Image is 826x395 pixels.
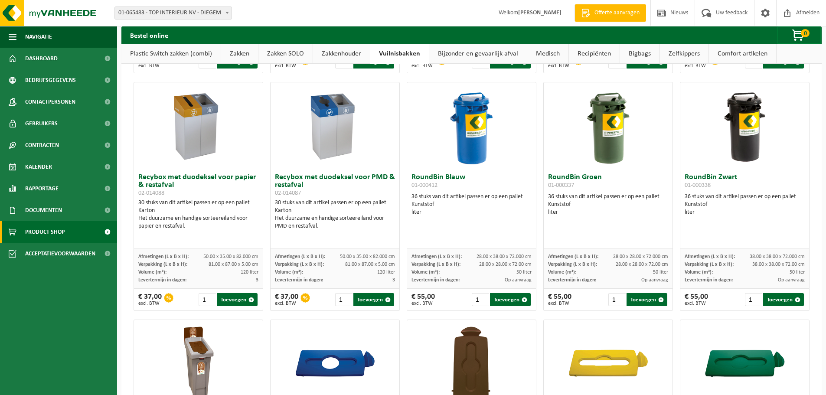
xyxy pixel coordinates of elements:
[763,293,804,306] button: Toevoegen
[115,7,232,19] span: 01-065483 - TOP INTERIEUR NV - DIEGEM
[685,201,805,209] div: Kunststof
[25,243,95,264] span: Acceptatievoorwaarden
[752,262,805,267] span: 38.00 x 38.00 x 72.00 cm
[627,55,667,69] button: Toevoegen
[685,182,711,189] span: 01-000338
[335,293,353,306] input: 1
[199,293,216,306] input: 1
[25,221,65,243] span: Product Shop
[353,293,394,306] button: Toevoegen
[505,277,532,283] span: Op aanvraag
[685,254,735,259] span: Afmetingen (L x B x H):
[345,262,395,267] span: 81.00 x 87.00 x 5.00 cm
[138,63,160,69] span: excl. BTW
[479,262,532,267] span: 28.00 x 28.00 x 72.00 cm
[25,199,62,221] span: Documenten
[411,201,532,209] div: Kunststof
[709,44,776,64] a: Comfort artikelen
[723,82,767,169] img: 01-000338
[275,63,298,69] span: excl. BTW
[138,254,189,259] span: Afmetingen (L x B x H):
[801,29,810,37] span: 0
[777,26,821,44] button: 0
[114,7,232,20] span: 01-065483 - TOP INTERIEUR NV - DIEGEM
[25,113,58,134] span: Gebruikers
[138,199,258,230] div: 30 stuks van dit artikel passen er op een pallet
[411,270,440,275] span: Volume (m³):
[685,262,734,267] span: Verpakking (L x B x H):
[292,82,379,169] img: 02-014087
[548,277,596,283] span: Levertermijn in dagen:
[411,173,532,191] h3: RoundBin Blauw
[275,190,301,196] span: 02-014087
[685,277,733,283] span: Levertermijn in dagen:
[548,63,571,69] span: excl. BTW
[392,277,395,283] span: 3
[25,26,52,48] span: Navigatie
[516,270,532,275] span: 50 liter
[313,44,370,64] a: Zakkenhouder
[613,254,668,259] span: 28.00 x 28.00 x 72.000 cm
[138,215,258,230] div: Het duurzame en handige sorteereiland voor papier en restafval.
[518,10,562,16] strong: [PERSON_NAME]
[490,55,531,69] button: Toevoegen
[527,44,568,64] a: Medisch
[275,173,395,197] h3: Recybox met duodeksel voor PMD & restafval
[548,209,668,216] div: liter
[25,91,75,113] span: Contactpersonen
[138,190,164,196] span: 02-014088
[275,199,395,230] div: 30 stuks van dit artikel passen er op een pallet
[203,254,258,259] span: 50.00 x 35.00 x 82.000 cm
[477,254,532,259] span: 28.00 x 38.00 x 72.000 cm
[138,301,162,306] span: excl. BTW
[548,301,571,306] span: excl. BTW
[138,293,162,306] div: € 37,00
[138,277,186,283] span: Levertermijn in dagen:
[548,193,668,216] div: 36 stuks van dit artikel passen er op een pallet
[411,293,435,306] div: € 55,00
[450,82,493,169] img: 01-000412
[641,277,668,283] span: Op aanvraag
[592,9,642,17] span: Offerte aanvragen
[548,293,571,306] div: € 55,00
[138,262,187,267] span: Verpakking (L x B x H):
[685,193,805,216] div: 36 stuks van dit artikel passen er op een pallet
[258,44,313,64] a: Zakken SOLO
[685,293,708,306] div: € 55,00
[411,277,460,283] span: Levertermijn in dagen:
[25,134,59,156] span: Contracten
[685,301,708,306] span: excl. BTW
[575,4,646,22] a: Offerte aanvragen
[340,254,395,259] span: 50.00 x 35.00 x 82.000 cm
[275,207,395,215] div: Karton
[685,270,713,275] span: Volume (m³):
[275,254,325,259] span: Afmetingen (L x B x H):
[275,262,324,267] span: Verpakking (L x B x H):
[429,44,527,64] a: Bijzonder en gevaarlijk afval
[685,63,708,69] span: excl. BTW
[685,173,805,191] h3: RoundBin Zwart
[548,182,574,189] span: 01-000337
[548,262,597,267] span: Verpakking (L x B x H):
[275,301,298,306] span: excl. BTW
[411,209,532,216] div: liter
[660,44,708,64] a: Zelfkippers
[548,254,598,259] span: Afmetingen (L x B x H):
[587,82,630,169] img: 01-000337
[411,262,460,267] span: Verpakking (L x B x H):
[569,44,620,64] a: Recipiënten
[256,277,258,283] span: 3
[138,173,258,197] h3: Recybox met duodeksel voor papier & restafval
[685,209,805,216] div: liter
[411,63,435,69] span: excl. BTW
[620,44,659,64] a: Bigbags
[275,270,303,275] span: Volume (m³):
[411,182,437,189] span: 01-000412
[411,193,532,216] div: 36 stuks van dit artikel passen er op een pallet
[411,254,462,259] span: Afmetingen (L x B x H):
[138,207,258,215] div: Karton
[653,270,668,275] span: 50 liter
[275,293,298,306] div: € 37,00
[411,301,435,306] span: excl. BTW
[121,44,221,64] a: Plastic Switch zakken (combi)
